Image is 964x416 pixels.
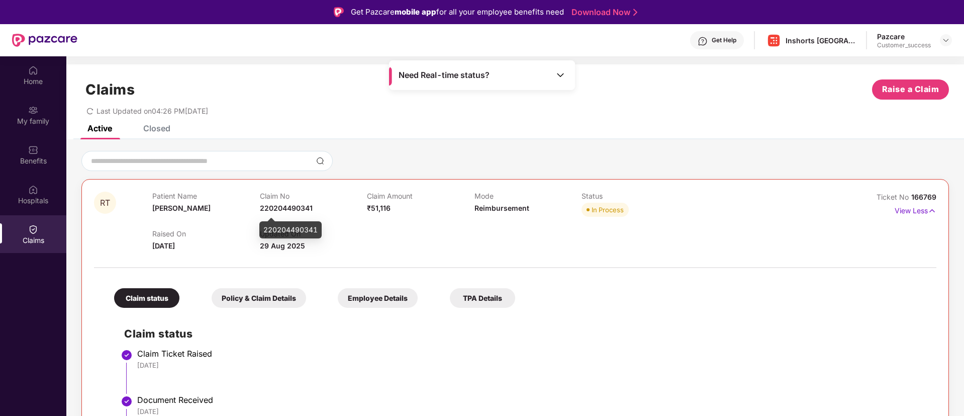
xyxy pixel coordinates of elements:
p: Mode [474,192,582,200]
img: svg+xml;base64,PHN2ZyBpZD0iSG9tZSIgeG1sbnM9Imh0dHA6Ly93d3cudzMub3JnLzIwMDAvc3ZnIiB3aWR0aD0iMjAiIG... [28,65,38,75]
span: [PERSON_NAME] [152,204,211,212]
img: New Pazcare Logo [12,34,77,47]
span: 220204490341 [260,204,313,212]
span: Ticket No [877,193,911,201]
span: ₹51,116 [367,204,391,212]
div: Inshorts [GEOGRAPHIC_DATA] Advertising And Services Private Limited [786,36,856,45]
h2: Claim status [124,325,926,342]
h1: Claims [85,81,135,98]
div: Claim status [114,288,179,308]
div: TPA Details [450,288,515,308]
p: View Less [895,203,936,216]
div: Pazcare [877,32,931,41]
img: Stroke [633,7,637,18]
img: svg+xml;base64,PHN2ZyBpZD0iU3RlcC1Eb25lLTMyeDMyIiB4bWxucz0iaHR0cDovL3d3dy53My5vcmcvMjAwMC9zdmciIH... [121,349,133,361]
div: Get Pazcare for all your employee benefits need [351,6,564,18]
img: svg+xml;base64,PHN2ZyBpZD0iRHJvcGRvd24tMzJ4MzIiIHhtbG5zPSJodHRwOi8vd3d3LnczLm9yZy8yMDAwL3N2ZyIgd2... [942,36,950,44]
span: Raise a Claim [882,83,939,96]
div: [DATE] [137,361,926,370]
a: Download Now [571,7,634,18]
span: Last Updated on 04:26 PM[DATE] [97,107,208,115]
img: svg+xml;base64,PHN2ZyBpZD0iSG9zcGl0YWxzIiB4bWxucz0iaHR0cDovL3d3dy53My5vcmcvMjAwMC9zdmciIHdpZHRoPS... [28,185,38,195]
div: Claim Ticket Raised [137,349,926,359]
div: 220204490341 [259,221,322,238]
button: Raise a Claim [872,79,949,100]
p: Status [582,192,689,200]
img: svg+xml;base64,PHN2ZyB4bWxucz0iaHR0cDovL3d3dy53My5vcmcvMjAwMC9zdmciIHdpZHRoPSIxNyIgaGVpZ2h0PSIxNy... [928,205,936,216]
div: Active [87,123,112,133]
img: svg+xml;base64,PHN2ZyBpZD0iU3RlcC1Eb25lLTMyeDMyIiB4bWxucz0iaHR0cDovL3d3dy53My5vcmcvMjAwMC9zdmciIH... [121,395,133,407]
img: Toggle Icon [555,70,565,80]
div: Policy & Claim Details [212,288,306,308]
span: redo [86,107,93,115]
img: Inshorts%20Logo.png [766,33,781,48]
span: Need Real-time status? [399,70,490,80]
span: 166769 [911,193,936,201]
p: Claim No [260,192,367,200]
img: svg+xml;base64,PHN2ZyBpZD0iU2VhcmNoLTMyeDMyIiB4bWxucz0iaHR0cDovL3d3dy53My5vcmcvMjAwMC9zdmciIHdpZH... [316,157,324,165]
p: Raised On [152,229,259,238]
img: svg+xml;base64,PHN2ZyBpZD0iQ2xhaW0iIHhtbG5zPSJodHRwOi8vd3d3LnczLm9yZy8yMDAwL3N2ZyIgd2lkdGg9IjIwIi... [28,224,38,234]
div: [DATE] [137,407,926,416]
img: svg+xml;base64,PHN2ZyBpZD0iQmVuZWZpdHMiIHhtbG5zPSJodHRwOi8vd3d3LnczLm9yZy8yMDAwL3N2ZyIgd2lkdGg9Ij... [28,145,38,155]
div: Get Help [712,36,736,44]
span: 29 Aug 2025 [260,241,305,250]
div: Closed [143,123,170,133]
div: Customer_success [877,41,931,49]
div: In Process [592,205,624,215]
strong: mobile app [395,7,436,17]
div: Employee Details [338,288,418,308]
span: Reimbursement [474,204,529,212]
img: Logo [334,7,344,17]
p: Patient Name [152,192,259,200]
span: RT [100,199,110,207]
div: Document Received [137,395,926,405]
p: Claim Amount [367,192,474,200]
img: svg+xml;base64,PHN2ZyB3aWR0aD0iMjAiIGhlaWdodD0iMjAiIHZpZXdCb3g9IjAgMCAyMCAyMCIgZmlsbD0ibm9uZSIgeG... [28,105,38,115]
img: svg+xml;base64,PHN2ZyBpZD0iSGVscC0zMngzMiIgeG1sbnM9Imh0dHA6Ly93d3cudzMub3JnLzIwMDAvc3ZnIiB3aWR0aD... [698,36,708,46]
span: [DATE] [152,241,175,250]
